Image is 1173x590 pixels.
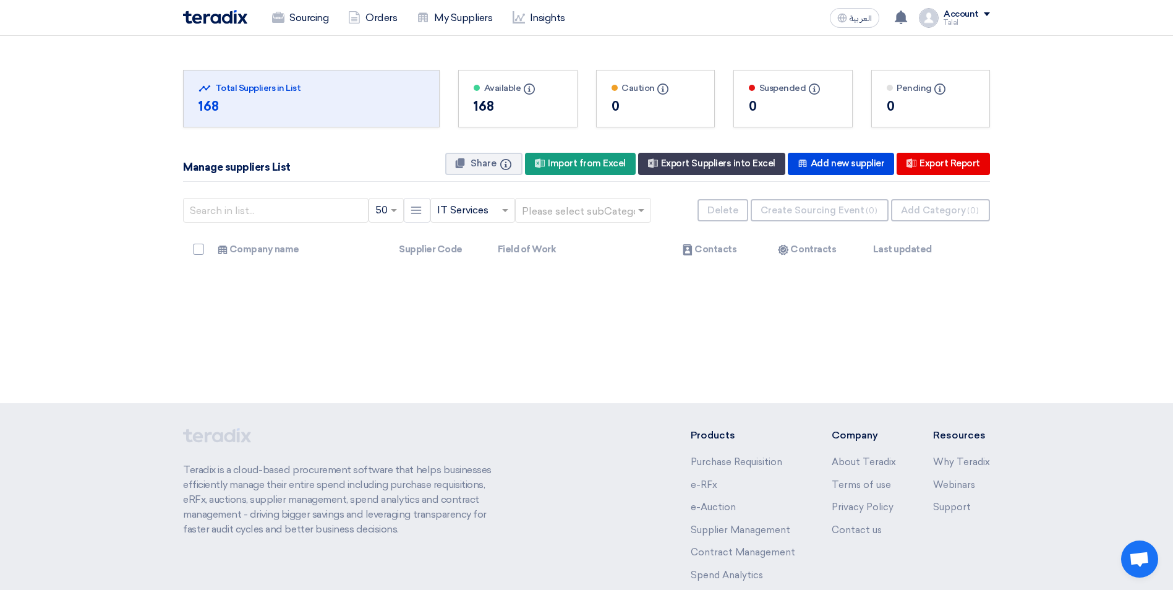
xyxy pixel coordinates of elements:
div: Talal [944,19,990,26]
a: Privacy Policy [832,502,894,513]
li: Resources [933,428,990,443]
div: Available [474,82,562,95]
button: العربية [830,8,879,28]
th: Contacts [671,235,767,264]
th: Last updated [863,235,962,264]
button: Add Category(0) [891,199,990,221]
li: Company [832,428,896,443]
div: Total Suppliers in List [198,82,424,95]
img: Teradix logo [183,10,247,24]
button: Delete [697,199,748,221]
img: profile_test.png [919,8,939,28]
th: Company name [206,235,390,264]
div: 0 [612,97,700,116]
a: Contract Management [691,547,795,558]
button: Share [445,153,523,175]
div: Import from Excel [525,153,636,175]
a: Insights [503,4,575,32]
input: Search in list... [183,198,369,223]
div: 168 [474,97,562,116]
a: About Teradix [832,456,896,468]
span: العربية [850,14,872,23]
button: Create Sourcing Event(0) [751,199,889,221]
a: Contact us [832,524,882,536]
span: (0) [967,206,979,215]
p: Teradix is a cloud-based procurement software that helps businesses efficiently manage their enti... [183,463,506,537]
div: 0 [887,97,975,116]
a: Supplier Management [691,524,790,536]
li: Products [691,428,795,443]
div: 168 [198,97,424,116]
span: Share [471,158,497,169]
a: Why Teradix [933,456,990,468]
a: Orders [338,4,407,32]
a: Purchase Requisition [691,456,782,468]
span: (0) [866,206,877,215]
a: Open chat [1121,541,1158,578]
th: Contracts [767,235,863,264]
th: Field of Work [488,235,672,264]
th: Supplier Code [389,235,488,264]
div: Pending [887,82,975,95]
div: 0 [749,97,837,116]
div: Export Report [897,153,990,175]
a: Spend Analytics [691,570,763,581]
a: e-Auction [691,502,736,513]
div: Export Suppliers into Excel [638,153,785,175]
a: Terms of use [832,479,891,490]
a: e-RFx [691,479,717,490]
div: Suspended [749,82,837,95]
a: Sourcing [262,4,338,32]
div: Add new supplier [788,153,894,175]
a: Webinars [933,479,975,490]
a: My Suppliers [407,4,502,32]
span: 50 [375,203,388,218]
div: Manage suppliers List [183,160,291,176]
a: Support [933,502,971,513]
div: Account [944,9,979,20]
div: Caution [612,82,700,95]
